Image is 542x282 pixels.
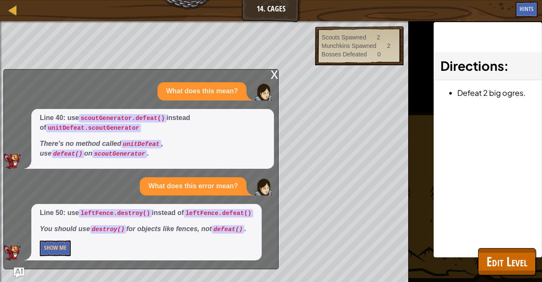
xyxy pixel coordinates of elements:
[271,70,278,78] div: x
[52,150,84,158] code: defeat()
[440,58,504,74] span: Directions
[4,154,21,169] img: AI
[40,208,253,218] p: Line 50: use instead of
[184,209,253,218] code: leftFence.defeat()
[148,181,238,191] p: What does this error mean?
[487,253,527,270] span: Edit Level
[40,113,265,133] p: Line 40: use instead of
[387,42,390,50] div: 2
[90,225,127,234] code: destroy()
[440,56,535,75] h3: :
[92,150,147,158] code: scoutGenerator
[79,114,166,123] code: scoutGenerator.defeat()
[40,240,71,256] button: Show Me
[40,225,246,232] em: You should use for objects like fences, not .
[212,225,244,234] code: defeat()
[166,87,238,96] p: What does this mean?
[478,248,536,275] button: Edit Level
[377,50,381,59] div: 0
[121,140,161,148] code: unitDefeat
[255,84,272,101] img: Player
[46,124,141,132] code: unitDefeat.scoutGenerator
[40,140,163,157] em: There's no method called , use on .
[322,50,367,59] div: Bosses Defeated
[79,209,152,218] code: leftFence.destroy()
[457,87,535,99] li: Defeat 2 big ogres.
[4,245,21,260] img: AI
[322,33,366,42] div: Scouts Spawned
[255,179,272,195] img: Player
[520,5,534,13] span: Hints
[377,33,380,42] div: 2
[322,42,376,50] div: Munchkins Spawned
[14,268,24,278] button: Ask AI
